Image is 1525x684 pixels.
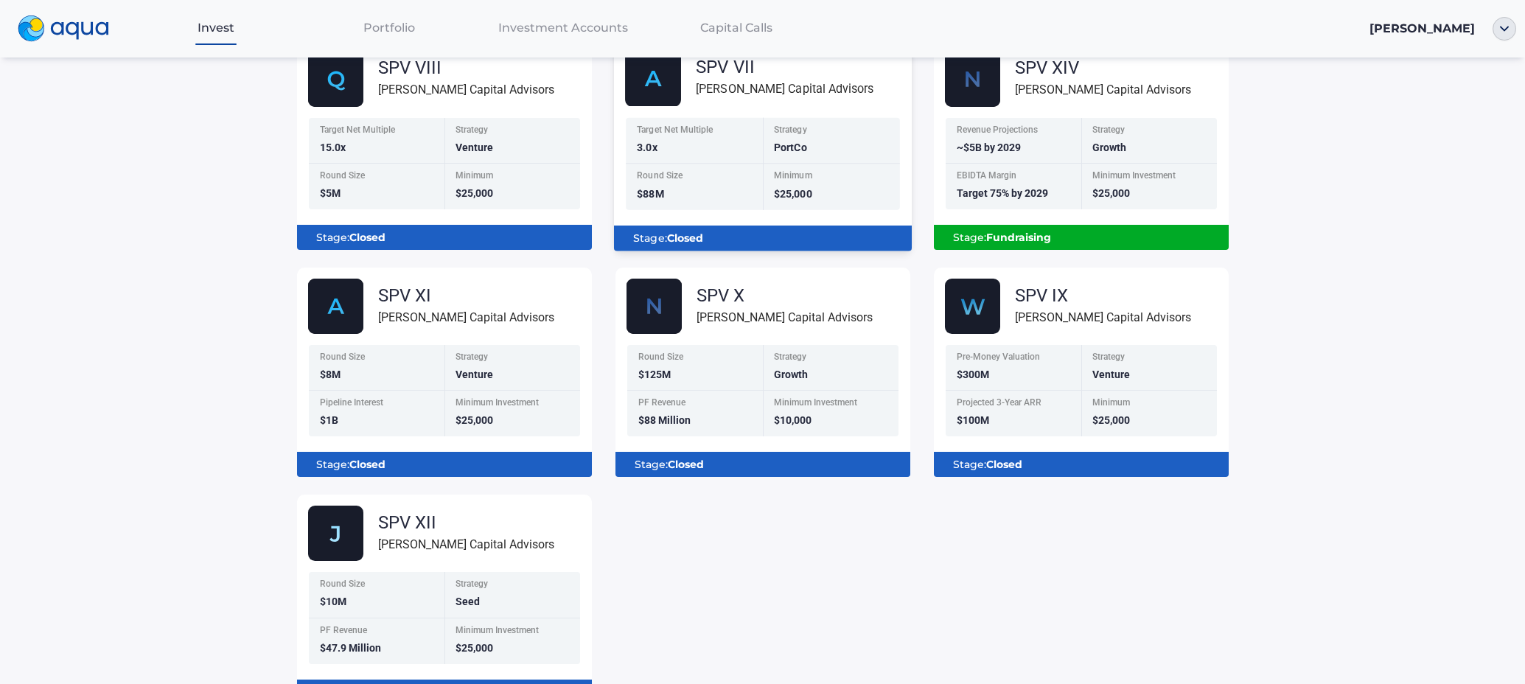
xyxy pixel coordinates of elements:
[627,452,898,477] div: Stage:
[697,287,873,304] div: SPV X
[456,398,571,411] div: Minimum Investment
[774,352,890,365] div: Strategy
[456,369,493,380] span: Venture
[774,414,812,426] span: $10,000
[774,171,891,184] div: Minimum
[320,642,381,654] span: $47.9 Million
[666,231,702,245] b: Closed
[320,369,341,380] span: $8M
[957,187,1048,199] span: Target 75% by 2029
[625,51,681,107] img: AlphaFund.svg
[697,308,873,327] div: [PERSON_NAME] Capital Advisors
[349,458,385,471] b: Closed
[957,142,1021,153] span: ~$5B by 2029
[320,125,436,138] div: Target Net Multiple
[668,458,704,471] b: Closed
[1092,142,1126,153] span: Growth
[1092,369,1130,380] span: Venture
[957,352,1072,365] div: Pre-Money Valuation
[498,21,628,35] span: Investment Accounts
[957,369,989,380] span: $300M
[320,626,436,638] div: PF Revenue
[9,12,130,46] a: logo
[1092,352,1208,365] div: Strategy
[456,596,480,607] span: Seed
[1092,398,1208,411] div: Minimum
[774,398,890,411] div: Minimum Investment
[774,369,808,380] span: Growth
[456,352,571,365] div: Strategy
[626,226,900,251] div: Stage:
[378,80,554,99] div: [PERSON_NAME] Capital Advisors
[957,125,1072,138] div: Revenue Projections
[456,125,571,138] div: Strategy
[774,125,891,138] div: Strategy
[649,13,823,43] a: Capital Calls
[456,414,493,426] span: $25,000
[638,352,754,365] div: Round Size
[637,171,754,184] div: Round Size
[456,642,493,654] span: $25,000
[456,187,493,199] span: $25,000
[946,225,1217,250] div: Stage:
[774,188,812,200] span: $25,000
[637,188,663,200] span: $88M
[378,535,554,554] div: [PERSON_NAME] Capital Advisors
[1015,80,1191,99] div: [PERSON_NAME] Capital Advisors
[1015,59,1191,77] div: SPV XIV
[1092,187,1130,199] span: $25,000
[1493,17,1516,41] img: ellipse
[309,452,580,477] div: Stage:
[946,452,1217,477] div: Stage:
[308,506,363,561] img: Jukebox.svg
[945,52,1000,107] img: Nscale_fund_card_1.svg
[320,596,346,607] span: $10M
[308,52,363,107] img: Group_48614.svg
[320,187,341,199] span: $5M
[627,279,682,334] img: Nscale_fund_card.svg
[957,398,1072,411] div: Projected 3-Year ARR
[309,225,580,250] div: Stage:
[638,414,691,426] span: $88 Million
[696,80,873,98] div: [PERSON_NAME] Capital Advisors
[320,579,436,592] div: Round Size
[957,414,989,426] span: $100M
[637,125,754,138] div: Target Net Multiple
[378,59,554,77] div: SPV VIII
[1092,171,1208,184] div: Minimum Investment
[308,279,363,334] img: AlphaFund.svg
[378,308,554,327] div: [PERSON_NAME] Capital Advisors
[320,142,346,153] span: 15.0x
[1092,125,1208,138] div: Strategy
[945,279,1000,334] img: Group_48608_1.svg
[378,514,554,531] div: SPV XII
[378,287,554,304] div: SPV XI
[456,626,571,638] div: Minimum Investment
[130,13,303,43] a: Invest
[1015,287,1191,304] div: SPV IX
[774,142,806,153] span: PortCo
[18,15,109,42] img: logo
[320,171,436,184] div: Round Size
[696,58,873,76] div: SPV VII
[303,13,476,43] a: Portfolio
[986,231,1051,244] b: Fundraising
[638,369,671,380] span: $125M
[638,398,754,411] div: PF Revenue
[320,414,338,426] span: $1B
[456,579,571,592] div: Strategy
[986,458,1022,471] b: Closed
[700,21,772,35] span: Capital Calls
[1015,308,1191,327] div: [PERSON_NAME] Capital Advisors
[320,352,436,365] div: Round Size
[637,142,657,153] span: 3.0x
[363,21,415,35] span: Portfolio
[1369,21,1475,35] span: [PERSON_NAME]
[349,231,385,244] b: Closed
[320,398,436,411] div: Pipeline Interest
[456,171,571,184] div: Minimum
[1092,414,1130,426] span: $25,000
[957,171,1072,184] div: EBIDTA Margin
[198,21,234,35] span: Invest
